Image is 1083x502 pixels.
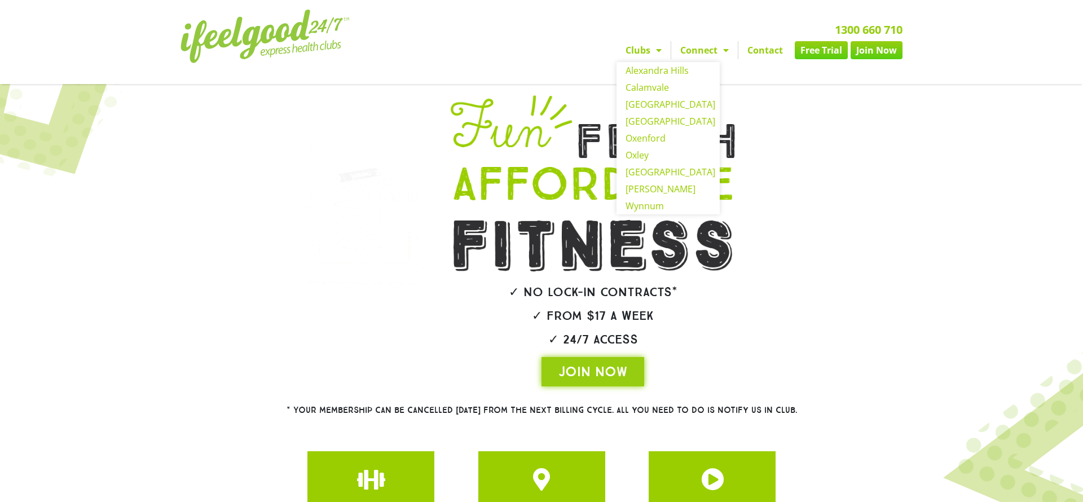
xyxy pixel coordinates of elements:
[738,41,792,59] a: Contact
[617,180,720,197] a: [PERSON_NAME]
[419,310,767,322] h2: ✓ From $17 a week
[617,113,720,130] a: [GEOGRAPHIC_DATA]
[245,406,838,415] h2: * Your membership can be cancelled [DATE] from the next billing cycle. All you need to do is noti...
[617,147,720,164] a: Oxley
[701,468,724,491] a: JOIN ONE OF OUR CLUBS
[851,41,902,59] a: Join Now
[419,286,767,298] h2: ✓ No lock-in contracts*
[541,357,644,386] a: JOIN NOW
[419,333,767,346] h2: ✓ 24/7 Access
[795,41,848,59] a: Free Trial
[617,62,720,214] ul: Clubs
[617,41,671,59] a: Clubs
[835,22,902,37] a: 1300 660 710
[617,79,720,96] a: Calamvale
[671,41,738,59] a: Connect
[530,468,553,491] a: JOIN ONE OF OUR CLUBS
[360,468,382,491] a: JOIN ONE OF OUR CLUBS
[437,41,902,59] nav: Menu
[617,62,720,79] a: Alexandra Hills
[558,363,627,381] span: JOIN NOW
[617,96,720,113] a: [GEOGRAPHIC_DATA]
[617,164,720,180] a: [GEOGRAPHIC_DATA]
[617,130,720,147] a: Oxenford
[617,197,720,214] a: Wynnum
